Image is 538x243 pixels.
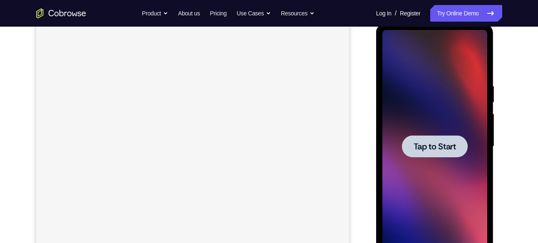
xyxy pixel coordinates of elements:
[142,5,168,22] button: Product
[36,8,86,18] a: Go to the home page
[178,5,200,22] a: About us
[430,5,502,22] a: Try Online Demo
[376,5,392,22] a: Log In
[281,5,315,22] button: Resources
[210,5,226,22] a: Pricing
[395,8,397,18] span: /
[237,5,271,22] button: Use Cases
[400,5,420,22] a: Register
[37,119,80,127] span: Tap to Start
